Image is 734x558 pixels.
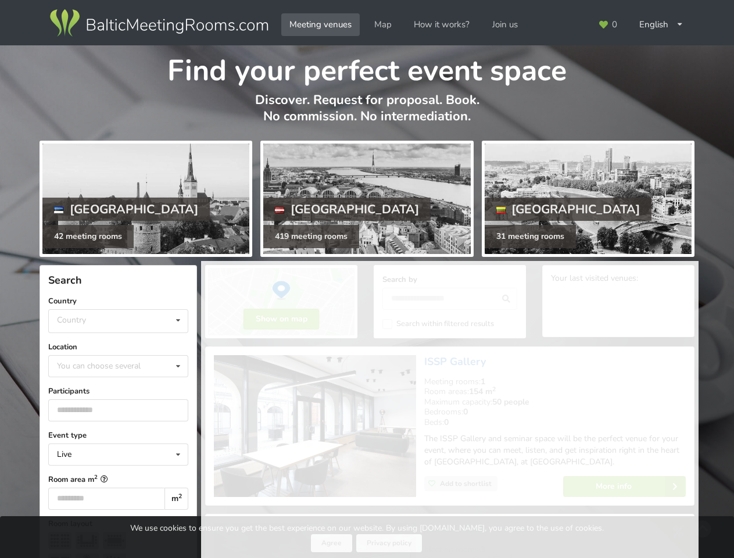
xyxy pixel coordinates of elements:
[485,198,652,221] div: [GEOGRAPHIC_DATA]
[48,430,188,441] label: Event type
[57,450,71,459] div: Live
[164,488,188,510] div: m
[484,13,526,36] a: Join us
[48,273,82,287] span: Search
[57,315,86,325] div: Country
[48,7,270,40] img: Baltic Meeting Rooms
[485,225,576,248] div: 31 meeting rooms
[263,198,431,221] div: [GEOGRAPHIC_DATA]
[366,13,400,36] a: Map
[40,92,694,137] p: Discover. Request for proposal. Book. No commission. No intermediation.
[281,13,360,36] a: Meeting venues
[42,225,134,248] div: 42 meeting rooms
[260,141,473,257] a: [GEOGRAPHIC_DATA] 419 meeting rooms
[94,473,98,481] sup: 2
[48,295,188,307] label: Country
[40,45,694,90] h1: Find your perfect event space
[40,141,252,257] a: [GEOGRAPHIC_DATA] 42 meeting rooms
[263,225,359,248] div: 419 meeting rooms
[42,198,210,221] div: [GEOGRAPHIC_DATA]
[54,359,167,373] div: You can choose several
[406,13,478,36] a: How it works?
[48,341,188,353] label: Location
[48,474,188,485] label: Room area m
[631,13,692,36] div: English
[178,492,182,500] sup: 2
[612,20,617,29] span: 0
[48,385,188,397] label: Participants
[482,141,694,257] a: [GEOGRAPHIC_DATA] 31 meeting rooms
